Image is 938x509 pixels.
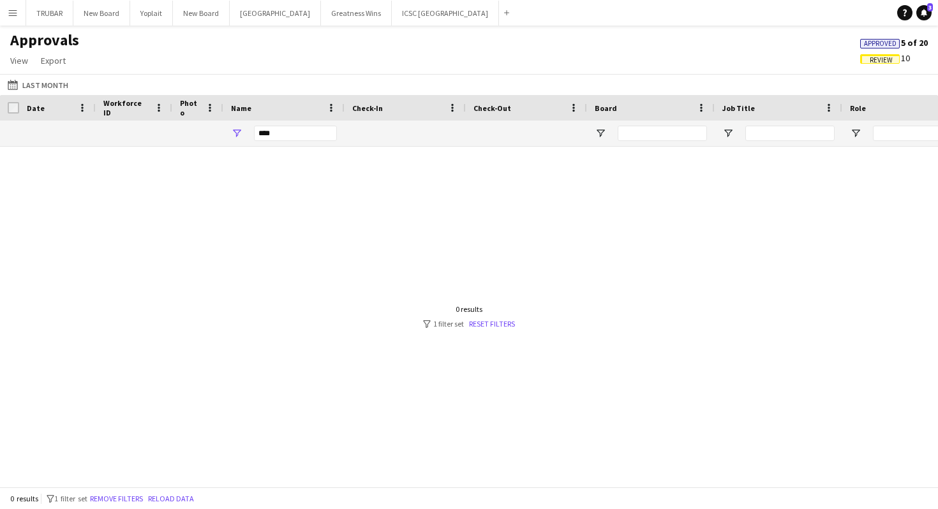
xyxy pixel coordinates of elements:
a: 3 [916,5,932,20]
button: Last Month [5,77,71,92]
button: Open Filter Menu [595,128,606,139]
span: Check-Out [473,103,511,113]
span: 1 filter set [54,494,87,503]
input: Column with Header Selection [8,102,19,114]
button: Open Filter Menu [231,128,242,139]
div: 0 results [423,304,515,314]
span: 10 [860,52,910,64]
a: Reset filters [469,319,515,328]
button: TRUBAR [26,1,73,26]
span: Approved [864,40,897,48]
button: Reload data [145,492,197,506]
span: Check-In [352,103,383,113]
a: Export [36,52,71,69]
span: 5 of 20 [860,37,928,48]
span: Date [27,103,45,113]
span: Export [41,55,66,66]
input: Job Title Filter Input [745,126,835,141]
span: Workforce ID [103,98,149,117]
button: ICSC [GEOGRAPHIC_DATA] [392,1,499,26]
input: Board Filter Input [618,126,707,141]
span: 3 [927,3,933,11]
div: 1 filter set [423,319,515,328]
button: Open Filter Menu [722,128,734,139]
input: Name Filter Input [254,126,337,141]
span: Role [850,103,866,113]
span: Board [595,103,617,113]
span: Name [231,103,251,113]
button: New Board [173,1,230,26]
span: Job Title [722,103,755,113]
span: Photo [180,98,200,117]
span: View [10,55,28,66]
button: Open Filter Menu [850,128,861,139]
span: Review [870,56,893,64]
button: Yoplait [130,1,173,26]
button: [GEOGRAPHIC_DATA] [230,1,321,26]
button: Remove filters [87,492,145,506]
button: Greatness Wins [321,1,392,26]
a: View [5,52,33,69]
button: New Board [73,1,130,26]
